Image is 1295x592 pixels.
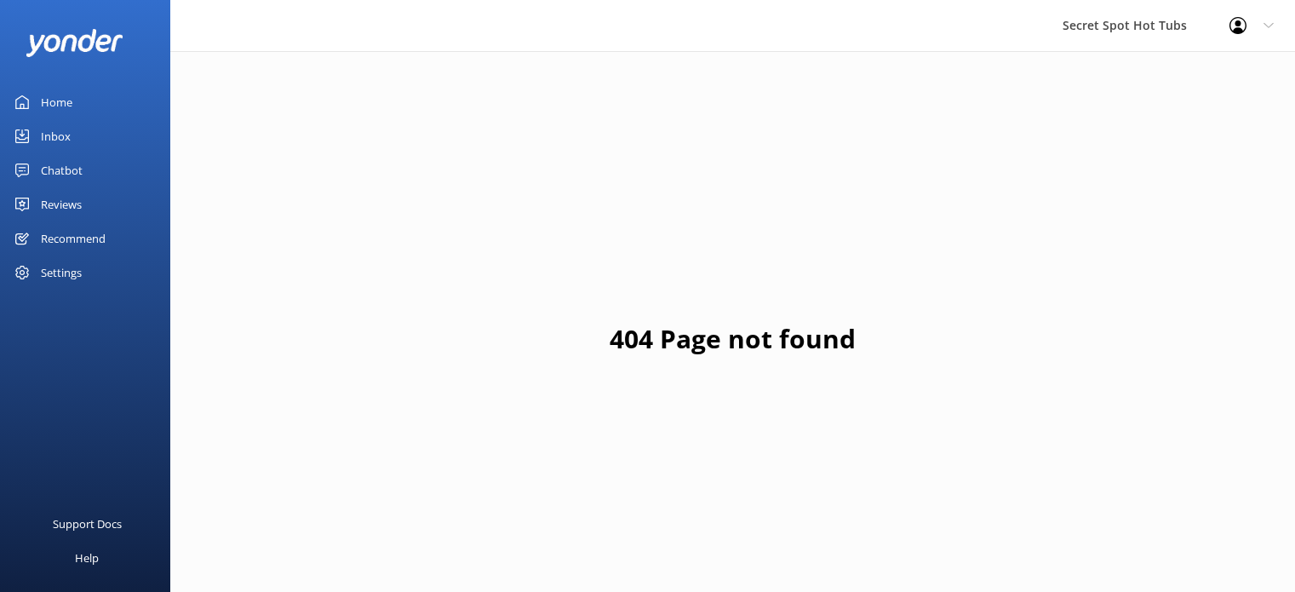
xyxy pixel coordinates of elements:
[41,85,72,119] div: Home
[26,29,123,57] img: yonder-white-logo.png
[41,153,83,187] div: Chatbot
[610,319,856,359] h1: 404 Page not found
[41,221,106,256] div: Recommend
[41,119,71,153] div: Inbox
[75,541,99,575] div: Help
[53,507,122,541] div: Support Docs
[41,256,82,290] div: Settings
[41,187,82,221] div: Reviews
